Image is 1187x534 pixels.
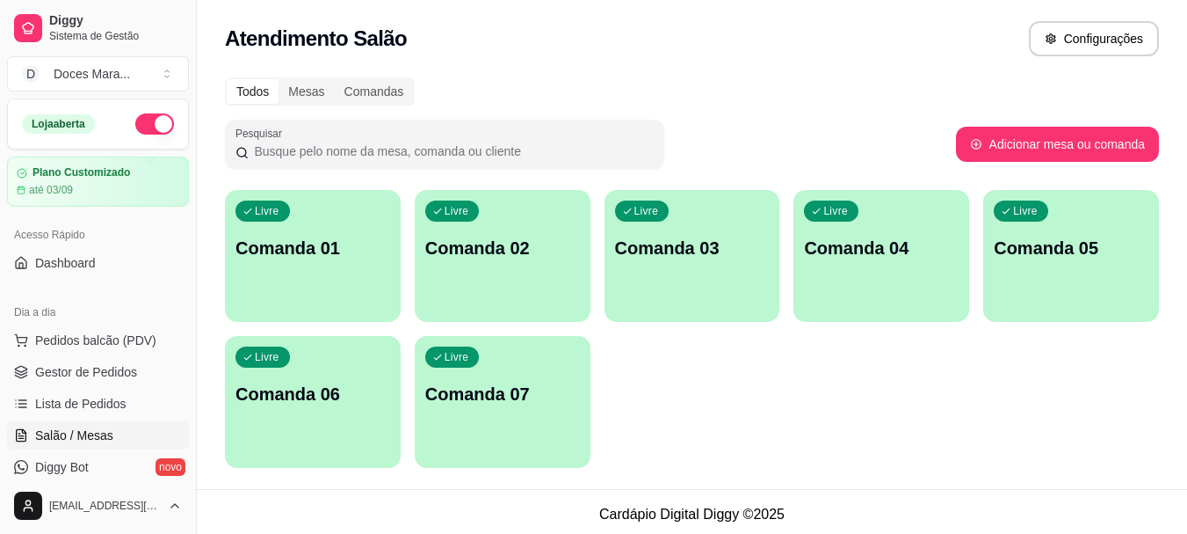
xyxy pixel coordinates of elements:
button: Select a team [7,56,189,91]
button: [EMAIL_ADDRESS][DOMAIN_NAME] [7,485,189,527]
article: Plano Customizado [33,166,130,179]
p: Livre [255,350,279,364]
h2: Atendimento Salão [225,25,407,53]
button: LivreComanda 05 [983,190,1159,322]
div: Dia a dia [7,298,189,326]
label: Pesquisar [235,126,288,141]
p: Comanda 06 [235,382,390,406]
a: Gestor de Pedidos [7,358,189,386]
p: Comanda 03 [615,236,770,260]
a: Dashboard [7,249,189,277]
span: [EMAIL_ADDRESS][DOMAIN_NAME] [49,499,161,513]
p: Livre [823,204,848,218]
a: Salão / Mesas [7,421,189,450]
a: Lista de Pedidos [7,390,189,418]
span: Lista de Pedidos [35,395,127,413]
p: Livre [445,204,469,218]
button: LivreComanda 02 [415,190,590,322]
button: Configurações [1029,21,1159,56]
div: Doces Mara ... [54,65,130,83]
button: Adicionar mesa ou comanda [956,127,1159,162]
div: Loja aberta [22,114,95,134]
p: Livre [1013,204,1038,218]
p: Comanda 04 [804,236,959,260]
p: Comanda 02 [425,236,580,260]
p: Livre [445,350,469,364]
span: Sistema de Gestão [49,29,182,43]
p: Comanda 05 [994,236,1148,260]
a: Diggy Botnovo [7,453,189,481]
span: Diggy [49,13,182,29]
button: Alterar Status [135,113,174,135]
span: Dashboard [35,254,96,272]
span: D [22,65,40,83]
p: Livre [255,204,279,218]
button: LivreComanda 01 [225,190,401,322]
p: Comanda 07 [425,382,580,406]
div: Mesas [279,79,334,104]
button: LivreComanda 06 [225,336,401,468]
div: Acesso Rápido [7,221,189,249]
button: LivreComanda 07 [415,336,590,468]
div: Comandas [335,79,414,104]
span: Diggy Bot [35,458,89,476]
div: Todos [227,79,279,104]
button: LivreComanda 04 [793,190,969,322]
span: Gestor de Pedidos [35,363,137,381]
button: Pedidos balcão (PDV) [7,326,189,355]
p: Livre [634,204,659,218]
a: DiggySistema de Gestão [7,7,189,49]
a: Plano Customizadoaté 03/09 [7,157,189,207]
input: Pesquisar [249,143,654,160]
button: LivreComanda 03 [604,190,780,322]
span: Pedidos balcão (PDV) [35,332,156,349]
span: Salão / Mesas [35,427,113,444]
article: até 03/09 [29,183,73,197]
p: Comanda 01 [235,236,390,260]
